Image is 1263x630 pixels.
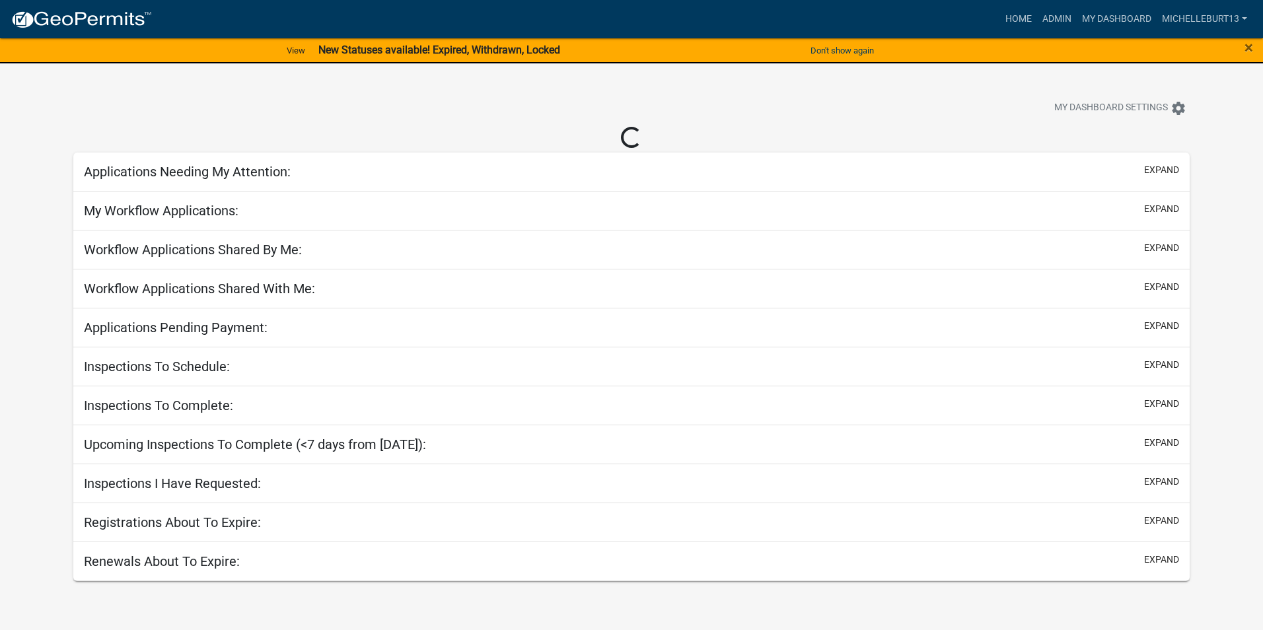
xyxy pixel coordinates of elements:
[84,514,261,530] h5: Registrations About To Expire:
[318,44,560,56] strong: New Statuses available! Expired, Withdrawn, Locked
[1077,7,1157,32] a: My Dashboard
[84,320,268,335] h5: Applications Pending Payment:
[1144,514,1179,528] button: expand
[1037,7,1077,32] a: Admin
[84,437,426,452] h5: Upcoming Inspections To Complete (<7 days from [DATE]):
[84,281,315,297] h5: Workflow Applications Shared With Me:
[1000,7,1037,32] a: Home
[1144,280,1179,294] button: expand
[1144,475,1179,489] button: expand
[1171,100,1186,116] i: settings
[1245,38,1253,57] span: ×
[84,242,302,258] h5: Workflow Applications Shared By Me:
[1144,397,1179,411] button: expand
[1144,202,1179,216] button: expand
[1157,7,1252,32] a: michelleburt13
[84,475,261,491] h5: Inspections I Have Requested:
[84,398,233,413] h5: Inspections To Complete:
[1144,553,1179,567] button: expand
[1144,241,1179,255] button: expand
[84,553,240,569] h5: Renewals About To Expire:
[1144,163,1179,177] button: expand
[1044,95,1197,121] button: My Dashboard Settingssettings
[281,40,310,61] a: View
[84,359,230,374] h5: Inspections To Schedule:
[1144,358,1179,372] button: expand
[1144,319,1179,333] button: expand
[805,40,879,61] button: Don't show again
[84,164,291,180] h5: Applications Needing My Attention:
[1245,40,1253,55] button: Close
[1054,100,1168,116] span: My Dashboard Settings
[1144,436,1179,450] button: expand
[84,203,238,219] h5: My Workflow Applications:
